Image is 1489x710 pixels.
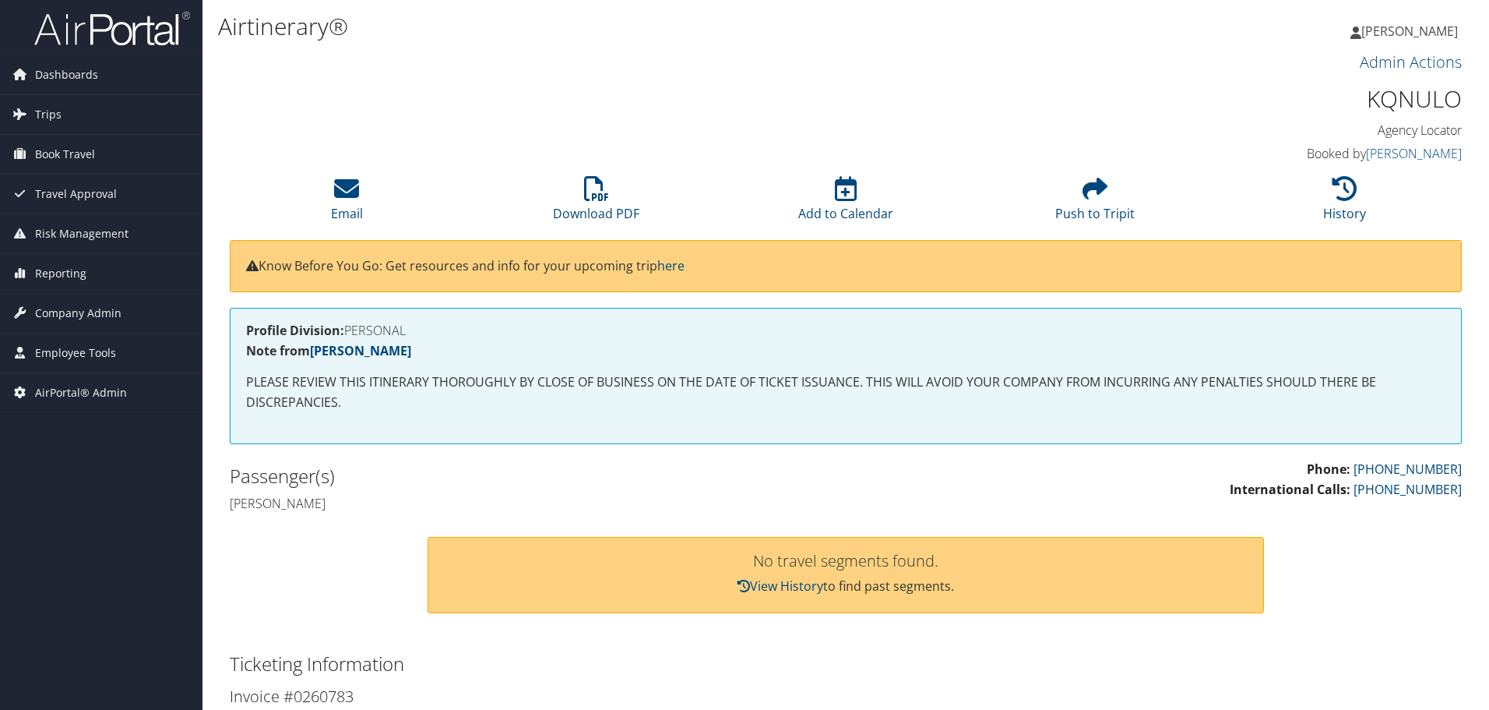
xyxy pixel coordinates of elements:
a: Download PDF [553,185,639,222]
span: Company Admin [35,294,121,333]
h4: PERSONAL [246,324,1445,337]
span: Employee Tools [35,334,116,373]
strong: Note from [246,342,411,359]
span: Trips [35,95,62,134]
span: Dashboards [35,55,98,94]
h1: KQNULO [1171,83,1462,115]
a: here [657,257,685,274]
span: AirPortal® Admin [35,373,127,412]
h1: Airtinerary® [218,10,1055,43]
h4: Agency Locator [1171,122,1462,139]
strong: Profile Division: [246,322,344,339]
p: to find past segments. [444,577,1248,597]
span: Book Travel [35,135,95,174]
h3: No travel segments found. [444,553,1248,569]
span: Reporting [35,254,86,293]
a: Add to Calendar [798,185,893,222]
a: [PHONE_NUMBER] [1353,481,1462,498]
h2: Ticketing Information [230,651,1462,677]
h3: Invoice #0260783 [230,686,1462,708]
p: PLEASE REVIEW THIS ITINERARY THOROUGHLY BY CLOSE OF BUSINESS ON THE DATE OF TICKET ISSUANCE. THIS... [246,373,1445,412]
a: [PERSON_NAME] [1366,145,1462,162]
h2: Passenger(s) [230,463,834,489]
p: Know Before You Go: Get resources and info for your upcoming trip [246,256,1445,277]
a: Email [331,185,363,222]
a: History [1323,185,1366,222]
span: Risk Management [35,214,128,253]
img: airportal-logo.png [34,10,190,47]
a: [PERSON_NAME] [1350,8,1473,55]
h4: [PERSON_NAME] [230,495,834,512]
a: [PERSON_NAME] [310,342,411,359]
a: [PHONE_NUMBER] [1353,461,1462,478]
h4: Booked by [1171,145,1462,162]
a: View History [737,578,823,595]
span: [PERSON_NAME] [1361,23,1458,40]
a: Admin Actions [1360,51,1462,72]
a: Push to Tripit [1055,185,1135,222]
strong: International Calls: [1230,481,1350,498]
span: Travel Approval [35,175,117,214]
strong: Phone: [1307,461,1350,478]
